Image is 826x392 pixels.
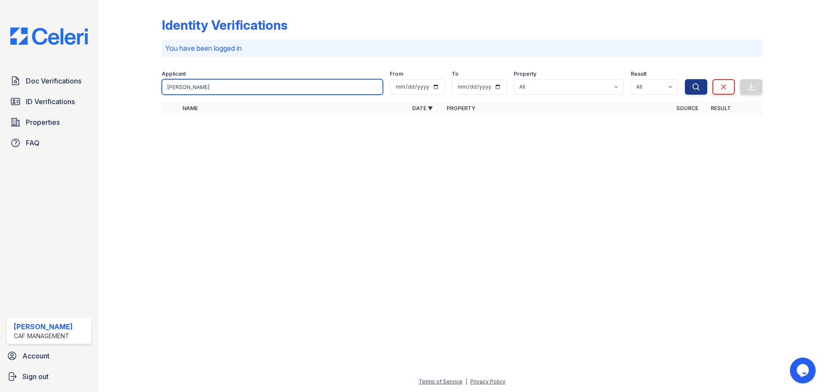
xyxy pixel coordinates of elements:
a: Result [711,105,731,111]
span: Properties [26,117,60,127]
label: To [452,71,459,77]
iframe: chat widget [790,358,817,383]
span: Sign out [22,371,49,382]
a: Name [182,105,198,111]
a: Privacy Policy [470,378,505,385]
a: Account [3,347,95,364]
a: Date ▼ [412,105,433,111]
a: Property [447,105,475,111]
img: CE_Logo_Blue-a8612792a0a2168367f1c8372b55b34899dd931a85d93a1a3d3e32e68fde9ad4.png [3,28,95,45]
label: Property [514,71,536,77]
div: | [465,378,467,385]
div: Identity Verifications [162,17,287,33]
input: Search by name or phone number [162,79,383,95]
p: You have been logged in [165,43,759,53]
span: Account [22,351,49,361]
a: FAQ [7,134,91,151]
span: ID Verifications [26,96,75,107]
a: Terms of Service [419,378,462,385]
label: Result [631,71,647,77]
a: Doc Verifications [7,72,91,90]
label: Applicant [162,71,186,77]
label: From [390,71,403,77]
span: Doc Verifications [26,76,81,86]
a: Source [676,105,698,111]
div: CAF Management [14,332,73,340]
a: Sign out [3,368,95,385]
a: Properties [7,114,91,131]
span: FAQ [26,138,40,148]
a: ID Verifications [7,93,91,110]
div: [PERSON_NAME] [14,321,73,332]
